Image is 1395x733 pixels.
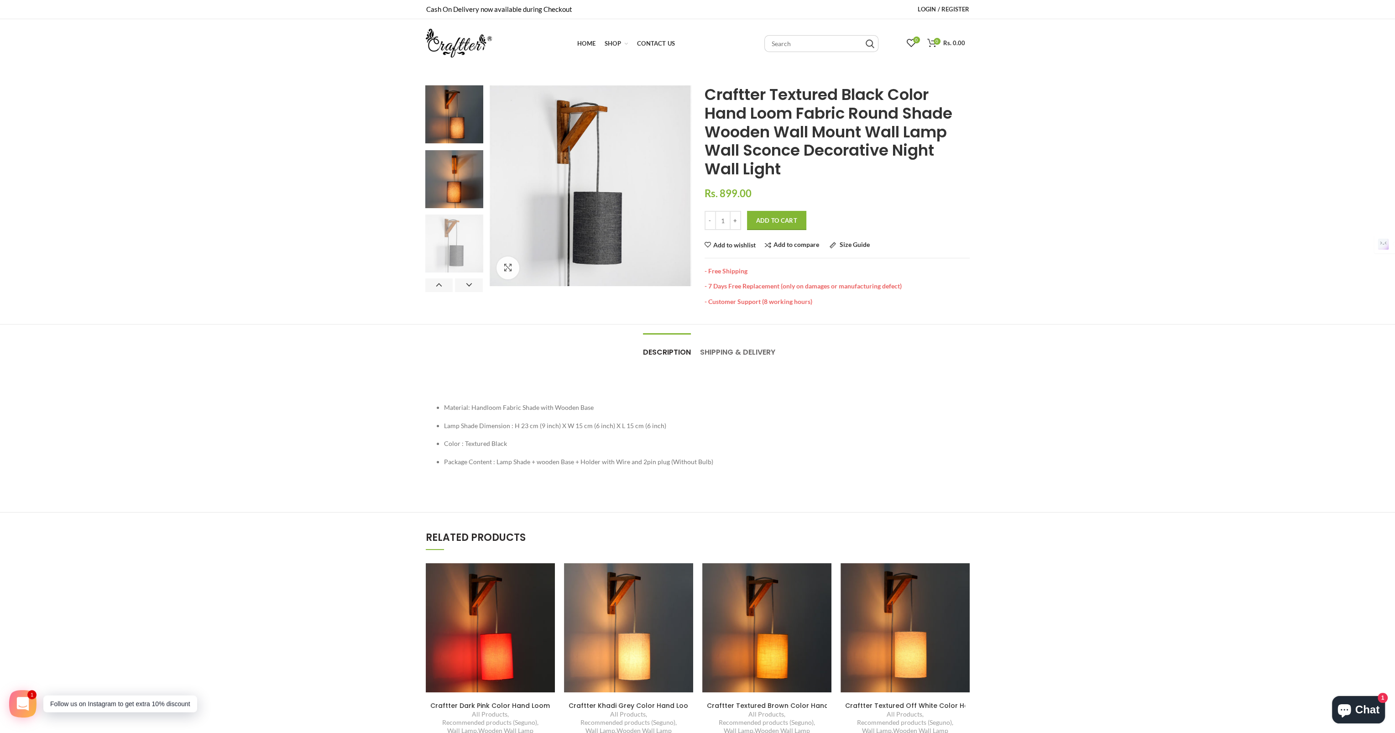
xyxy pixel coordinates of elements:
[425,278,453,292] button: Previous
[444,440,507,447] span: Color : Textured Black
[934,38,940,45] span: 0
[707,702,827,710] a: Craftter Textured Brown Color Hand Loom Fabric Round Shade Wooden Wall Mount Wall Lamp Wall Sconc...
[902,34,920,52] a: 0
[444,458,713,466] span: Package Content : Lamp Shade + wooden Base + Holder with Wire and 2pin plug (Without Bulb)
[444,403,594,411] span: Material: Handloom Fabric Shade with Wooden Base
[569,701,1003,710] span: Craftter Khadi Grey Color Hand Loom Fabric Round Shade Wooden Wall Mount Wall Lamp Wall Sconce De...
[705,187,752,199] span: Rs. 899.00
[643,334,691,362] a: Description
[730,211,741,230] input: +
[569,702,689,710] a: Craftter Khadi Grey Color Hand Loom Fabric Round Shade Wooden Wall Mount Wall Lamp Wall Sconce De...
[705,211,716,230] input: -
[840,241,870,248] span: Size Guide
[713,242,756,248] span: Add to wishlist
[455,278,483,292] button: Next
[845,702,965,710] a: Craftter Textured Off White Color Hand Loom Fabric Round Shade Wooden Wall Mount Wall Lamp Wall S...
[643,347,691,357] span: Description
[605,40,621,47] span: Shop
[748,710,784,718] a: All Products
[845,701,1306,710] span: Craftter Textured Off White Color Hand Loom Fabric Round Shade Wooden Wall Mount Wall Lamp Wall S...
[27,690,37,700] span: 1
[923,34,970,52] a: 0 Rs. 0.00
[765,241,819,248] a: Add to compare
[857,718,952,727] a: Recommended products (Seguno)
[426,29,492,58] img: craftter.com
[773,241,819,248] span: Add to compare
[913,37,920,43] span: 0
[425,85,483,143] img: CWWL-1-1_150x_crop_center.jpg
[600,34,632,52] a: Shop
[866,39,874,48] input: Search
[747,211,806,230] button: Add to Cart
[573,34,600,52] a: Home
[943,39,965,47] span: Rs. 0.00
[425,215,483,272] img: CWWL-1-3_150x_crop_center.jpg
[430,701,858,710] span: Craftter Dark Pink Color Hand Loom Fabric Round Shade Wooden Wall Mount Wall Lamp Wall Sconce Dec...
[637,40,675,47] span: Contact Us
[430,702,550,710] a: Craftter Dark Pink Color Hand Loom Fabric Round Shade Wooden Wall Mount Wall Lamp Wall Sconce Dec...
[442,718,537,727] a: Recommended products (Seguno)
[610,710,646,718] a: All Products
[700,334,775,362] a: Shipping & Delivery
[1329,696,1388,726] inbox-online-store-chat: Shopify online store chat
[577,40,596,47] span: Home
[719,718,814,727] a: Recommended products (Seguno)
[700,347,775,357] span: Shipping & Delivery
[830,241,870,248] a: Size Guide
[632,34,679,52] a: Contact Us
[707,701,1157,710] span: Craftter Textured Brown Color Hand Loom Fabric Round Shade Wooden Wall Mount Wall Lamp Wall Sconc...
[426,530,526,545] span: RELATED PRODUCTS
[764,35,878,52] input: Search
[705,84,952,180] span: Craftter Textured Black Color Hand Loom Fabric Round Shade Wooden Wall Mount Wall Lamp Wall Sconc...
[887,710,922,718] a: All Products
[425,150,483,208] img: CWWL-1-2_150x_crop_center.jpg
[705,258,970,306] div: - Free Shipping - 7 Days Free Replacement (only on damages or manufacturing defect) - Customer Su...
[580,718,675,727] a: Recommended products (Seguno)
[472,710,507,718] a: All Products
[705,242,756,248] a: Add to wishlist
[918,5,969,13] span: Login / Register
[444,422,666,429] span: Lamp Shade Dimension : H 23 cm (9 inch) X W 15 cm (6 inch) X L 15 cm (6 inch)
